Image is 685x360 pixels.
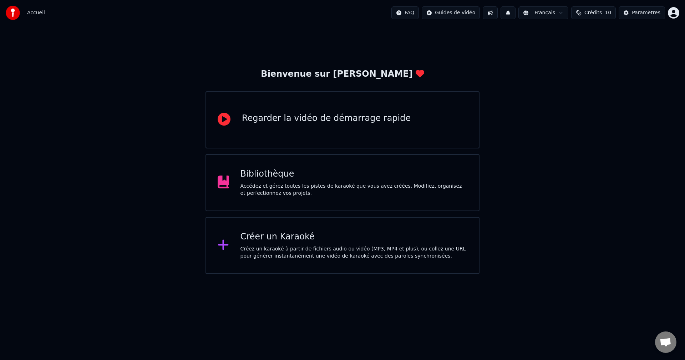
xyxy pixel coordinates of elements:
[6,6,20,20] img: youka
[422,6,480,19] button: Guides de vidéo
[27,9,45,16] nav: breadcrumb
[240,183,468,197] div: Accédez et gérez toutes les pistes de karaoké que vous avez créées. Modifiez, organisez et perfec...
[240,231,468,243] div: Créer un Karaoké
[261,69,424,80] div: Bienvenue sur [PERSON_NAME]
[391,6,419,19] button: FAQ
[242,113,411,124] div: Regarder la vidéo de démarrage rapide
[632,9,660,16] div: Paramètres
[240,245,468,260] div: Créez un karaoké à partir de fichiers audio ou vidéo (MP3, MP4 et plus), ou collez une URL pour g...
[605,9,611,16] span: 10
[655,331,676,353] a: Ouvrir le chat
[240,168,468,180] div: Bibliothèque
[27,9,45,16] span: Accueil
[571,6,616,19] button: Crédits10
[619,6,665,19] button: Paramètres
[584,9,602,16] span: Crédits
